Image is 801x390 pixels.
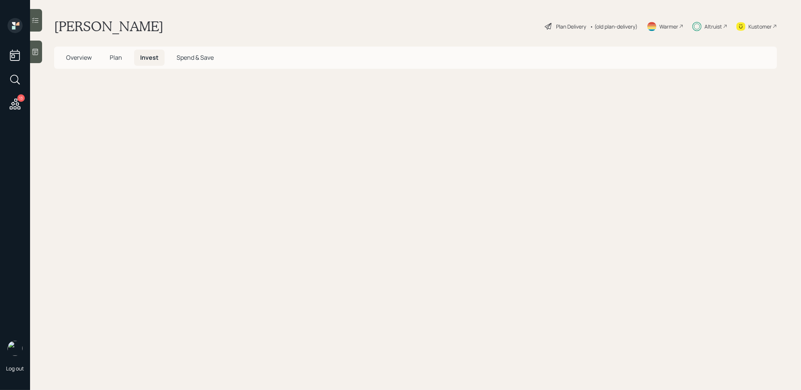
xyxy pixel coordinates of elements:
div: Kustomer [748,23,772,30]
div: Plan Delivery [556,23,586,30]
h1: [PERSON_NAME] [54,18,163,35]
img: treva-nostdahl-headshot.png [8,341,23,356]
span: Invest [140,53,159,62]
div: 13 [17,94,25,102]
span: Spend & Save [177,53,214,62]
span: Overview [66,53,92,62]
div: • (old plan-delivery) [590,23,638,30]
div: Log out [6,365,24,372]
span: Plan [110,53,122,62]
div: Altruist [704,23,722,30]
div: Warmer [659,23,678,30]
